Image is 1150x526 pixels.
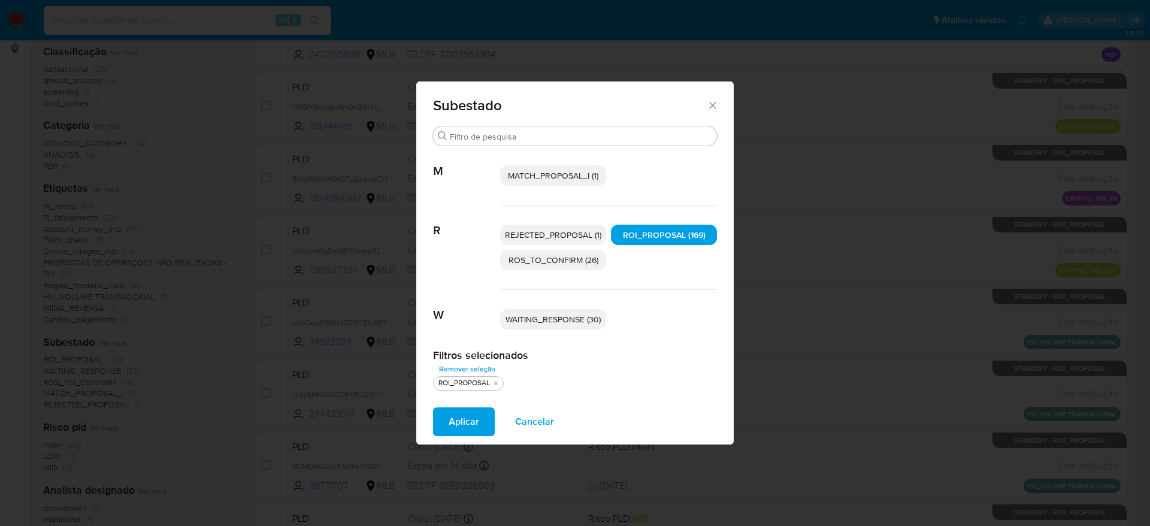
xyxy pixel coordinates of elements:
[500,225,606,245] div: REJECTED_PROPOSAL (1)
[500,309,606,329] div: WAITING_RESPONSE (30)
[707,99,718,110] button: Fechar
[509,254,598,266] span: ROS_TO_CONFIRM (26)
[433,349,717,362] h2: Filtros selecionados
[433,407,495,436] button: Aplicar
[450,131,712,142] input: Filtro de pesquisa
[438,131,447,141] button: Buscar
[449,409,479,435] span: Aplicar
[500,250,606,270] div: ROS_TO_CONFIRM (26)
[433,290,500,322] span: W
[508,170,598,182] span: MATCH_PROPOSAL_I (1)
[515,409,554,435] span: Cancelar
[439,363,495,375] span: Remover seleção
[505,229,601,241] span: REJECTED_PROPOSAL (1)
[623,229,706,241] span: ROI_PROPOSAL (169)
[500,407,570,436] button: Cancelar
[500,165,606,186] div: MATCH_PROPOSAL_I (1)
[491,379,501,388] button: quitar ROI_PROPOSAL
[433,205,500,238] span: R
[433,146,500,179] span: M
[433,362,501,376] button: Remover seleção
[436,378,492,388] div: ROI_PROPOSAL
[611,225,717,245] div: ROI_PROPOSAL (169)
[433,98,707,113] span: Subestado
[506,313,601,325] span: WAITING_RESPONSE (30)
